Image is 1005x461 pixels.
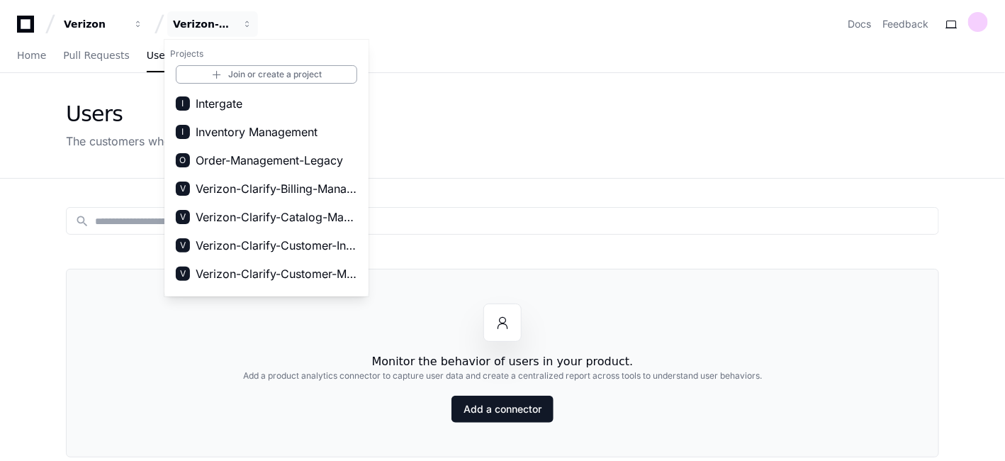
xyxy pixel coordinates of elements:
[176,182,190,196] div: V
[66,133,300,150] div: The customers who are using your product.
[176,65,357,84] a: Join or create a project
[147,40,174,72] a: Users
[196,123,318,140] span: Inventory Management
[196,152,343,169] span: Order-Management-Legacy
[196,180,357,197] span: Verizon-Clarify-Billing-Management
[164,40,369,296] div: Verizon
[372,353,634,370] h1: Monitor the behavior of users in your product.
[66,101,300,127] div: Users
[173,17,234,31] div: Verizon-Clarify-Order-Management
[63,40,129,72] a: Pull Requests
[176,210,190,224] div: V
[196,237,357,254] span: Verizon-Clarify-Customer-Integrations
[63,51,129,60] span: Pull Requests
[17,51,46,60] span: Home
[176,267,190,281] div: V
[176,238,190,252] div: V
[848,17,871,31] a: Docs
[167,11,258,37] button: Verizon-Clarify-Order-Management
[176,153,190,167] div: O
[176,125,190,139] div: I
[196,95,242,112] span: Intergate
[17,40,46,72] a: Home
[164,43,369,65] h1: Projects
[196,265,357,282] span: Verizon-Clarify-Customer-Management
[451,396,554,423] a: Add a connector
[196,209,357,226] span: Verizon-Clarify-Catalog-Management
[243,370,762,382] h2: Add a product analytics connector to capture user data and create a centralized report across too...
[147,51,174,60] span: Users
[882,17,928,31] button: Feedback
[75,214,89,228] mat-icon: search
[58,11,149,37] button: Verizon
[64,17,125,31] div: Verizon
[176,96,190,111] div: I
